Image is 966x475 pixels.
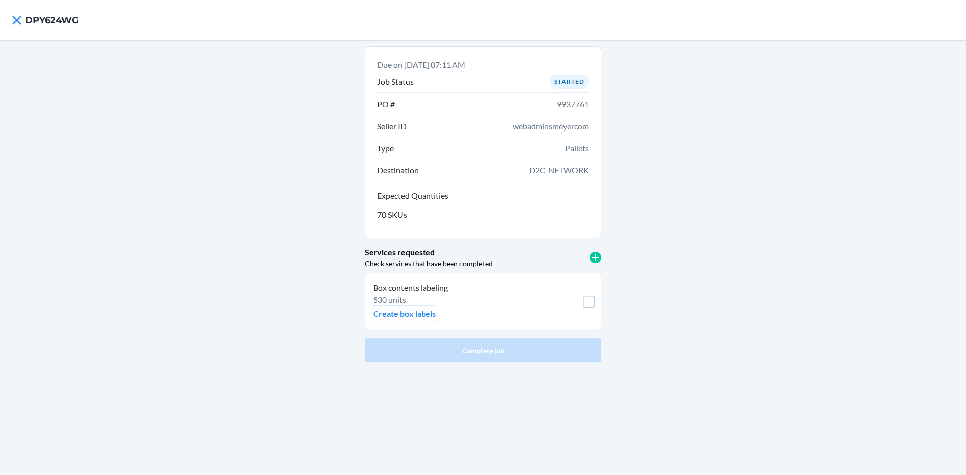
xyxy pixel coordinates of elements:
span: D2C_NETWORK [529,164,589,176]
p: Job Status [377,76,414,88]
p: Check services that have been completed [365,258,493,269]
p: Type [377,142,394,154]
p: Due on [DATE] 07:11 AM [377,59,589,71]
span: webadminsmeyercom [513,120,589,132]
p: Expected Quantities [377,189,589,202]
p: PO # [377,98,395,110]
button: Expected Quantities [377,189,589,204]
p: Seller ID [377,120,407,132]
p: Create box labels [373,308,436,320]
div: Started [550,75,589,89]
p: Box contents labeling [373,281,549,294]
span: Pallets [565,142,589,154]
span: 9937761 [557,98,589,110]
h4: DPY624WG [25,14,79,27]
p: 70 SKUs [377,209,407,221]
p: Services requested [365,246,435,258]
button: Create box labels [373,306,436,322]
p: 530 units [373,294,406,306]
p: Destination [377,164,419,176]
button: Complete job [365,338,601,362]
